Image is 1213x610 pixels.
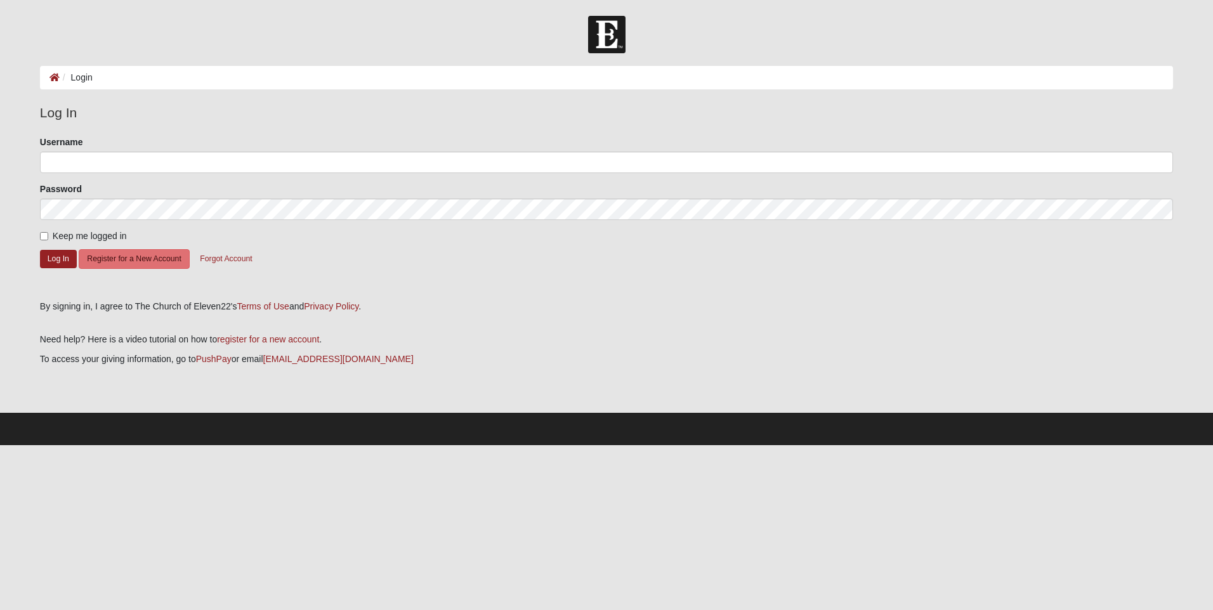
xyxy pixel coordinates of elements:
label: Password [40,183,82,195]
p: To access your giving information, go to or email [40,353,1173,366]
a: register for a new account [217,334,319,344]
a: [EMAIL_ADDRESS][DOMAIN_NAME] [263,354,414,364]
div: By signing in, I agree to The Church of Eleven22's and . [40,300,1173,313]
li: Login [60,71,93,84]
button: Forgot Account [192,249,260,269]
a: Privacy Policy [304,301,358,311]
input: Keep me logged in [40,232,48,240]
label: Username [40,136,83,148]
span: Keep me logged in [53,231,127,241]
img: Church of Eleven22 Logo [588,16,626,53]
a: PushPay [196,354,232,364]
a: Terms of Use [237,301,289,311]
button: Log In [40,250,77,268]
p: Need help? Here is a video tutorial on how to . [40,333,1173,346]
legend: Log In [40,103,1173,123]
button: Register for a New Account [79,249,189,269]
